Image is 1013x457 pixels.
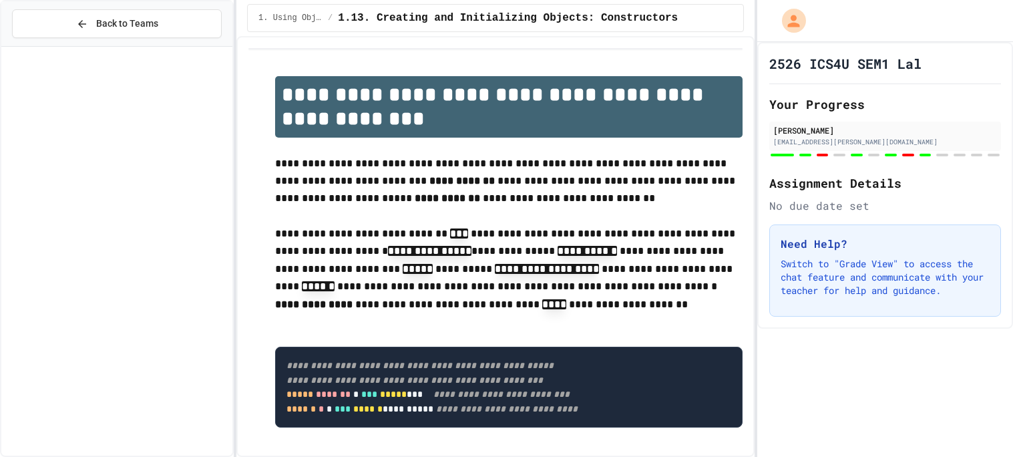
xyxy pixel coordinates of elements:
[96,17,158,31] span: Back to Teams
[769,198,1001,214] div: No due date set
[902,345,1000,402] iframe: chat widget
[773,137,997,147] div: [EMAIL_ADDRESS][PERSON_NAME][DOMAIN_NAME]
[957,404,1000,444] iframe: chat widget
[769,174,1001,192] h2: Assignment Details
[338,10,678,26] span: 1.13. Creating and Initializing Objects: Constructors
[12,9,222,38] button: Back to Teams
[769,95,1001,114] h2: Your Progress
[773,124,997,136] div: [PERSON_NAME]
[768,5,809,36] div: My Account
[781,236,990,252] h3: Need Help?
[781,257,990,297] p: Switch to "Grade View" to access the chat feature and communicate with your teacher for help and ...
[258,13,323,23] span: 1. Using Objects and Methods
[769,54,922,73] h1: 2526 ICS4U SEM1 Lal
[328,13,333,23] span: /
